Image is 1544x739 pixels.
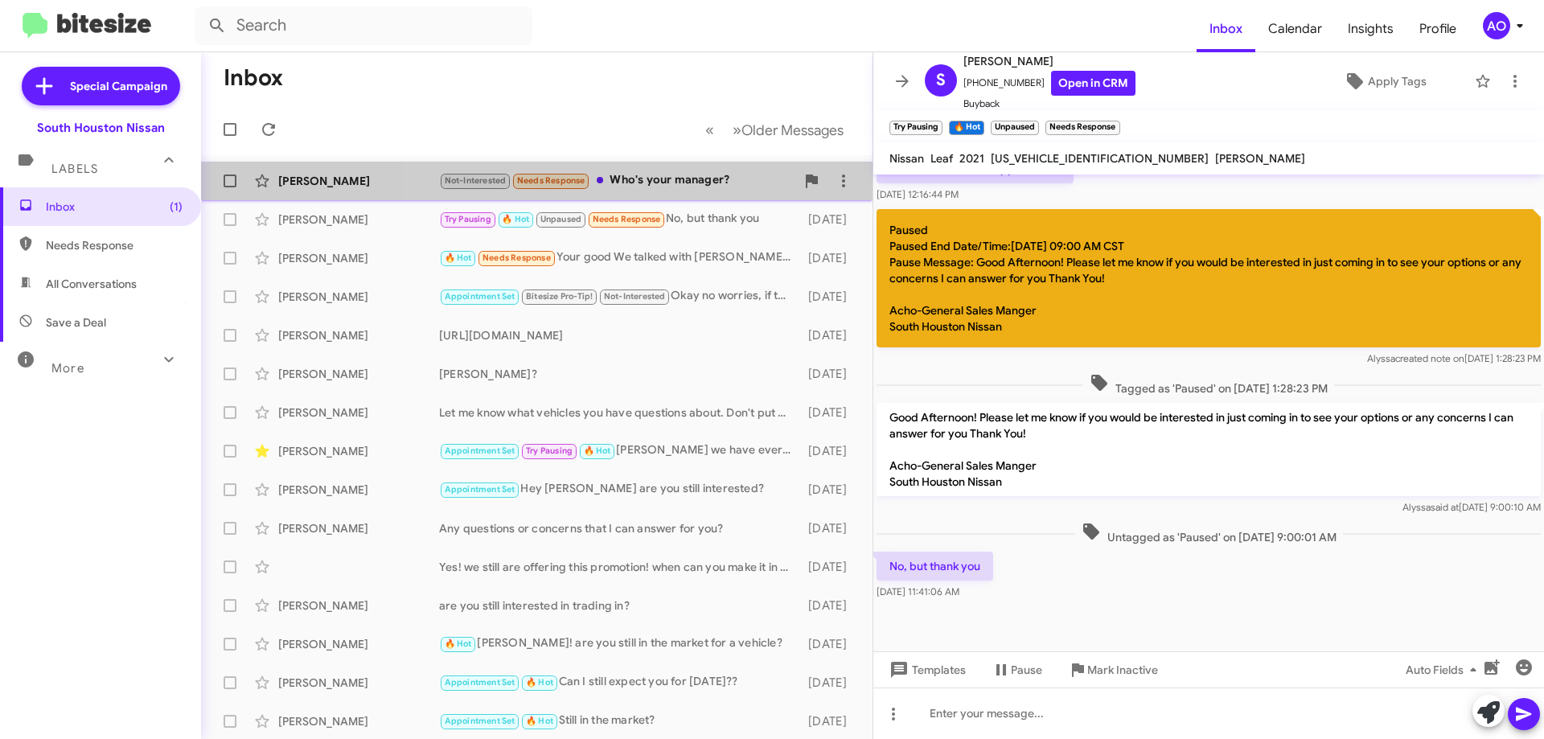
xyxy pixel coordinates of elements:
div: [DATE] [800,636,860,652]
div: [DATE] [800,520,860,536]
span: said at [1431,501,1459,513]
span: Try Pausing [526,445,573,456]
div: [DATE] [800,713,860,729]
span: More [51,361,84,376]
span: [PERSON_NAME] [963,51,1135,71]
div: [PERSON_NAME]? [439,366,800,382]
span: Appointment Set [445,445,515,456]
button: Apply Tags [1302,67,1467,96]
span: Mark Inactive [1087,655,1158,684]
a: Special Campaign [22,67,180,105]
nav: Page navigation example [696,113,853,146]
div: [PERSON_NAME] [278,636,439,652]
span: Appointment Set [445,484,515,495]
span: Appointment Set [445,677,515,688]
div: Any questions or concerns that I can answer for you? [439,520,800,536]
div: [PERSON_NAME] [278,404,439,421]
span: Untagged as 'Paused' on [DATE] 9:00:01 AM [1075,522,1343,545]
div: [PERSON_NAME] [278,597,439,614]
input: Search [195,6,532,45]
span: Apply Tags [1368,67,1427,96]
span: Needs Response [593,214,661,224]
a: Insights [1335,6,1406,52]
div: [PERSON_NAME] [278,713,439,729]
small: Needs Response [1045,121,1119,135]
div: Still in the market? [439,712,800,730]
div: [DATE] [800,327,860,343]
div: Hey [PERSON_NAME] are you still interested? [439,480,800,499]
div: No, but thank you [439,210,800,228]
div: Yes! we still are offering this promotion! when can you make it in with a proof of income, reside... [439,559,800,575]
span: Older Messages [741,121,844,139]
span: Alyssa [DATE] 1:28:23 PM [1367,352,1541,364]
a: Profile [1406,6,1469,52]
span: 🔥 Hot [445,638,472,649]
span: Save a Deal [46,314,106,330]
div: [PERSON_NAME] [278,482,439,498]
button: Pause [979,655,1055,684]
span: [DATE] 11:41:06 AM [877,585,959,597]
span: 🔥 Hot [584,445,611,456]
span: 🔥 Hot [526,677,553,688]
span: Auto Fields [1406,655,1483,684]
small: Try Pausing [889,121,942,135]
div: Can I still expect you for [DATE]?? [439,673,800,692]
span: Tagged as 'Paused' on [DATE] 1:28:23 PM [1083,373,1334,396]
small: 🔥 Hot [949,121,983,135]
div: Okay no worries, if there are any changes on your end and on our end as well - please do reach ba... [439,287,800,306]
div: [PERSON_NAME] [278,520,439,536]
div: [PERSON_NAME] [278,211,439,228]
button: AO [1469,12,1526,39]
div: [PERSON_NAME] [278,289,439,305]
span: » [733,120,741,140]
div: are you still interested in trading in? [439,597,800,614]
div: [PERSON_NAME] [278,443,439,459]
span: Pause [1011,655,1042,684]
div: [DATE] [800,443,860,459]
span: [DATE] 12:16:44 PM [877,188,959,200]
span: Templates [886,655,966,684]
span: Unpaused [540,214,582,224]
span: Try Pausing [445,214,491,224]
div: Let me know what vehicles you have questions about. Don't put your name or phone number on anythi... [439,404,800,421]
span: [PERSON_NAME] [1215,151,1305,166]
div: [PERSON_NAME] [278,250,439,266]
span: Inbox [46,199,183,215]
div: [DATE] [800,211,860,228]
button: Next [723,113,853,146]
span: Labels [51,162,98,176]
span: Appointment Set [445,716,515,726]
div: [DATE] [800,289,860,305]
p: No, but thank you [877,552,993,581]
span: created note on [1395,352,1464,364]
div: [DATE] [800,559,860,575]
div: [PERSON_NAME] [278,675,439,691]
div: South Houston Nissan [37,120,165,136]
span: 🔥 Hot [445,252,472,263]
span: Buyback [963,96,1135,112]
div: Who's your manager? [439,171,795,190]
span: 2021 [959,151,984,166]
span: « [705,120,714,140]
span: Alyssa [DATE] 9:00:10 AM [1402,501,1541,513]
span: [PHONE_NUMBER] [963,71,1135,96]
div: [DATE] [800,366,860,382]
div: [URL][DOMAIN_NAME] [439,327,800,343]
span: Appointment Set [445,291,515,302]
div: [DATE] [800,597,860,614]
span: Needs Response [46,237,183,253]
span: Inbox [1197,6,1255,52]
span: S [936,68,946,93]
button: Templates [873,655,979,684]
div: AO [1483,12,1510,39]
div: [PERSON_NAME]! are you still in the market for a vehicle? [439,634,800,653]
span: Needs Response [482,252,551,263]
a: Calendar [1255,6,1335,52]
span: [US_VEHICLE_IDENTIFICATION_NUMBER] [991,151,1209,166]
div: [PERSON_NAME] [278,366,439,382]
span: 🔥 Hot [526,716,553,726]
div: [PERSON_NAME] [278,173,439,189]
